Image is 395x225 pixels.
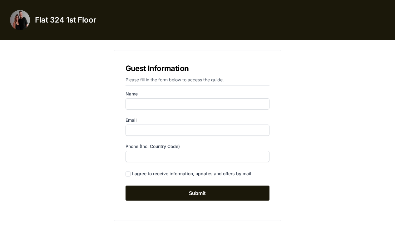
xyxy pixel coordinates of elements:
[126,186,270,201] input: Submit
[126,63,270,74] h1: Guest Information
[10,10,30,30] img: fyg012wjad9tg46yi4q0sdrdjd51
[126,91,270,97] label: Name
[126,117,270,123] label: Email
[126,77,270,86] p: Please fill in the form below to access the guide.
[10,10,96,30] a: Flat 324 1st Floor
[35,15,96,25] h3: Flat 324 1st Floor
[126,143,270,150] label: Phone (inc. country code)
[132,171,253,177] div: I agree to receive information, updates and offers by mail.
